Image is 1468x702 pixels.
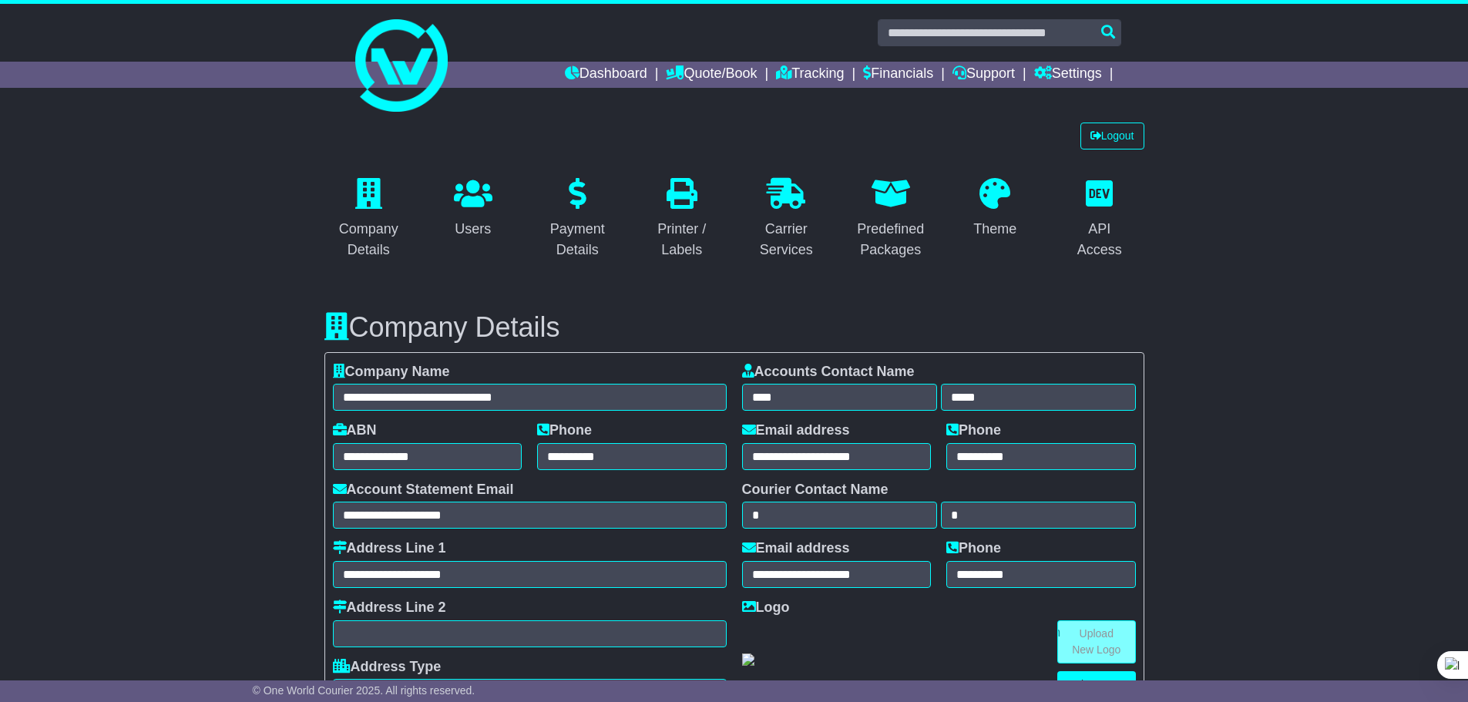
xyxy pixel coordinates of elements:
[324,312,1144,343] h3: Company Details
[863,62,933,88] a: Financials
[856,219,925,260] div: Predefined Packages
[333,659,442,676] label: Address Type
[533,173,623,266] a: Payment Details
[1057,671,1136,698] a: Delete Logo
[742,482,889,499] label: Courier Contact Name
[752,219,821,260] div: Carrier Services
[324,173,414,266] a: Company Details
[952,62,1015,88] a: Support
[846,173,936,266] a: Predefined Packages
[253,684,475,697] span: © One World Courier 2025. All rights reserved.
[1055,173,1144,266] a: API Access
[565,62,647,88] a: Dashboard
[1065,219,1134,260] div: API Access
[333,482,514,499] label: Account Statement Email
[742,540,850,557] label: Email address
[742,653,754,666] img: GetCustomerLogo
[946,540,1001,557] label: Phone
[333,422,377,439] label: ABN
[1057,620,1136,663] a: Upload New Logo
[973,219,1016,240] div: Theme
[963,173,1026,245] a: Theme
[742,422,850,439] label: Email address
[647,219,717,260] div: Printer / Labels
[333,600,446,616] label: Address Line 2
[776,62,844,88] a: Tracking
[666,62,757,88] a: Quote/Book
[444,173,502,245] a: Users
[637,173,727,266] a: Printer / Labels
[537,422,592,439] label: Phone
[742,364,915,381] label: Accounts Contact Name
[742,173,831,266] a: Carrier Services
[333,364,450,381] label: Company Name
[334,219,404,260] div: Company Details
[946,422,1001,439] label: Phone
[543,219,613,260] div: Payment Details
[1034,62,1102,88] a: Settings
[1080,123,1144,149] a: Logout
[333,540,446,557] label: Address Line 1
[742,600,790,616] label: Logo
[454,219,492,240] div: Users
